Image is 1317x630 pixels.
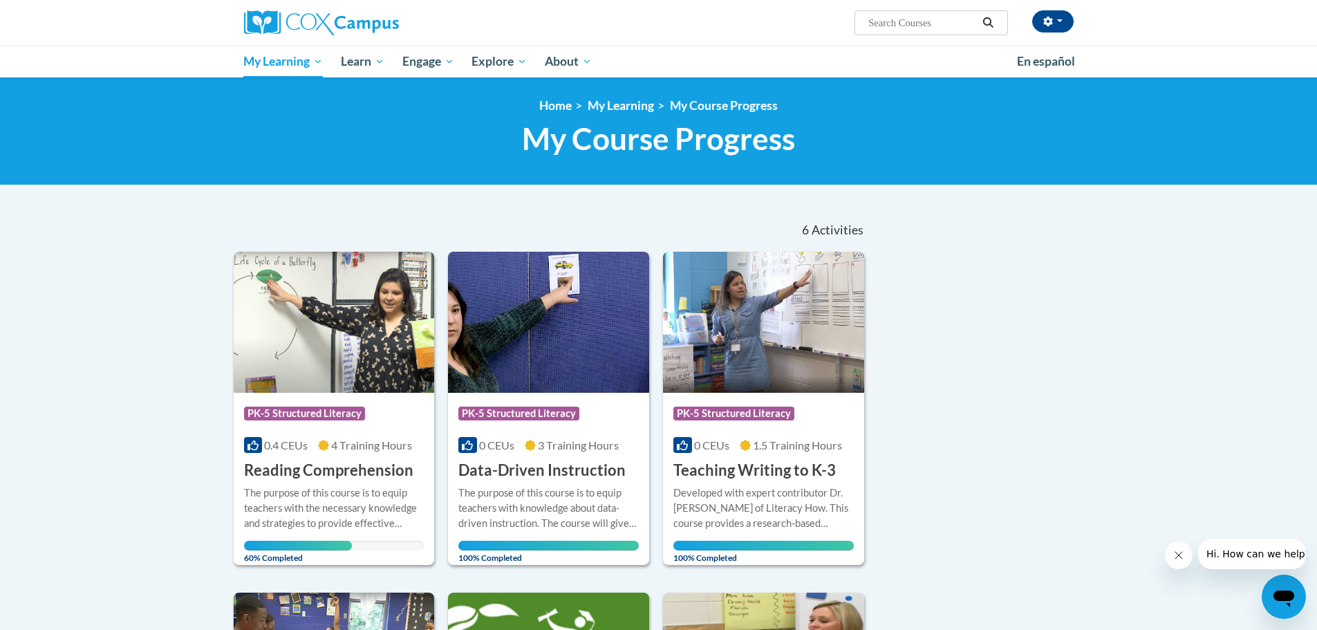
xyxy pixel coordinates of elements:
[670,98,778,113] a: My Course Progress
[341,53,384,70] span: Learn
[673,460,836,481] h3: Teaching Writing to K-3
[673,407,794,420] span: PK-5 Structured Literacy
[1262,575,1306,619] iframe: Button to launch messaging window
[539,98,572,113] a: Home
[663,252,864,393] img: Course Logo
[223,46,1094,77] div: Main menu
[244,460,413,481] h3: Reading Comprehension
[458,485,639,531] div: The purpose of this course is to equip teachers with knowledge about data-driven instruction. The...
[673,541,854,563] span: 100% Completed
[458,460,626,481] h3: Data-Driven Instruction
[978,15,998,31] button: Search
[463,46,536,77] a: Explore
[538,438,619,452] span: 3 Training Hours
[1017,54,1075,68] span: En español
[588,98,654,113] a: My Learning
[458,541,639,563] span: 100% Completed
[393,46,463,77] a: Engage
[802,223,809,238] span: 6
[235,46,333,77] a: My Learning
[1032,10,1074,33] button: Account Settings
[448,252,649,393] img: Course Logo
[8,10,112,21] span: Hi. How can we help?
[673,485,854,531] div: Developed with expert contributor Dr. [PERSON_NAME] of Literacy How. This course provides a resea...
[663,252,864,566] a: Course LogoPK-5 Structured Literacy0 CEUs1.5 Training Hours Teaching Writing to K-3Developed with...
[522,120,795,157] span: My Course Progress
[448,252,649,566] a: Course LogoPK-5 Structured Literacy0 CEUs3 Training Hours Data-Driven InstructionThe purpose of t...
[673,541,854,550] div: Your progress
[264,438,308,452] span: 0.4 CEUs
[545,53,592,70] span: About
[234,252,435,566] a: Course LogoPK-5 Structured Literacy0.4 CEUs4 Training Hours Reading ComprehensionThe purpose of t...
[812,223,863,238] span: Activities
[1165,541,1193,569] iframe: Close message
[244,541,353,563] span: 60% Completed
[331,438,412,452] span: 4 Training Hours
[234,252,435,393] img: Course Logo
[244,10,507,35] a: Cox Campus
[244,485,424,531] div: The purpose of this course is to equip teachers with the necessary knowledge and strategies to pr...
[471,53,527,70] span: Explore
[1198,539,1306,569] iframe: Message from company
[244,541,353,550] div: Your progress
[244,407,365,420] span: PK-5 Structured Literacy
[753,438,842,452] span: 1.5 Training Hours
[402,53,454,70] span: Engage
[244,10,399,35] img: Cox Campus
[458,407,579,420] span: PK-5 Structured Literacy
[458,541,639,550] div: Your progress
[479,438,514,452] span: 0 CEUs
[1008,47,1084,76] a: En español
[332,46,393,77] a: Learn
[694,438,729,452] span: 0 CEUs
[867,15,978,31] input: Search Courses
[243,53,323,70] span: My Learning
[536,46,601,77] a: About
